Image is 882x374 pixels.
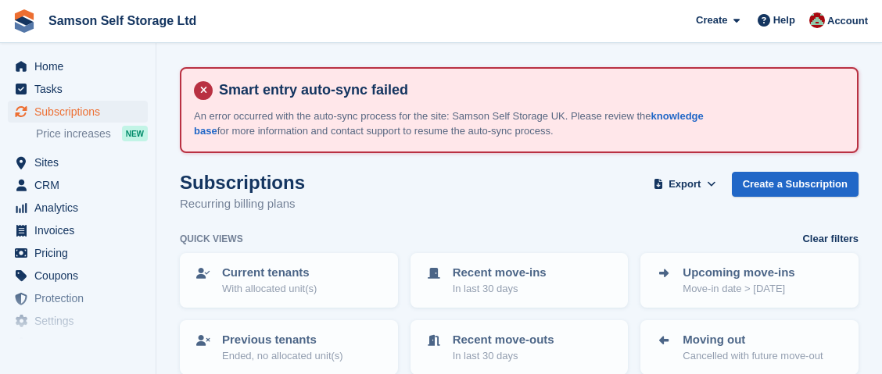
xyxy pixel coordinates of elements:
span: Pricing [34,242,128,264]
p: Current tenants [222,264,317,282]
a: Moving out Cancelled with future move-out [642,322,857,373]
img: stora-icon-8386f47178a22dfd0bd8f6a31ec36ba5ce8667c1dd55bd0f319d3a0aa187defe.svg [13,9,36,33]
p: Recent move-ins [453,264,547,282]
p: Moving out [683,331,823,349]
span: Price increases [36,126,111,141]
a: menu [8,174,148,196]
span: Analytics [34,197,128,219]
p: An error occurred with the auto-sync process for the site: Samson Self Storage UK. Please review ... [194,109,741,139]
a: menu [8,197,148,219]
h1: Subscriptions [180,172,305,193]
span: Coupons [34,265,128,287]
a: Upcoming move-ins Move-in date > [DATE] [642,255,857,306]
p: Upcoming move-ins [683,264,794,282]
h4: Smart entry auto-sync failed [213,81,844,99]
a: menu [8,310,148,332]
a: Price increases NEW [36,125,148,142]
a: Recent move-ins In last 30 days [412,255,627,306]
span: Account [827,13,868,29]
a: Current tenants With allocated unit(s) [181,255,396,306]
a: menu [8,151,148,173]
span: Invoices [34,219,128,241]
p: Recent move-outs [453,331,554,349]
img: Ian [809,12,825,28]
span: CRM [34,174,128,196]
span: Help [773,12,795,28]
a: Create a Subscription [732,172,859,198]
a: menu [8,333,148,354]
h6: Quick views [180,232,243,246]
p: With allocated unit(s) [222,281,317,297]
p: Recurring billing plans [180,195,305,213]
a: menu [8,265,148,287]
span: Subscriptions [34,101,128,123]
a: menu [8,219,148,241]
p: Cancelled with future move-out [683,348,823,364]
p: In last 30 days [453,281,547,297]
span: Create [696,12,727,28]
a: menu [8,101,148,123]
span: Settings [34,310,128,332]
span: Capital [34,333,128,354]
a: Samson Self Storage Ltd [42,8,203,34]
span: Sites [34,151,128,173]
p: Move-in date > [DATE] [683,281,794,297]
span: Protection [34,287,128,309]
a: menu [8,55,148,77]
span: Tasks [34,78,128,100]
a: Recent move-outs In last 30 days [412,322,627,373]
a: menu [8,287,148,309]
span: Export [669,176,701,192]
p: Previous tenants [222,331,343,349]
div: NEW [122,126,148,141]
span: Home [34,55,128,77]
a: menu [8,242,148,264]
a: Clear filters [802,231,859,247]
button: Export [651,172,719,198]
p: In last 30 days [453,348,554,364]
a: menu [8,78,148,100]
p: Ended, no allocated unit(s) [222,348,343,364]
a: Previous tenants Ended, no allocated unit(s) [181,322,396,373]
